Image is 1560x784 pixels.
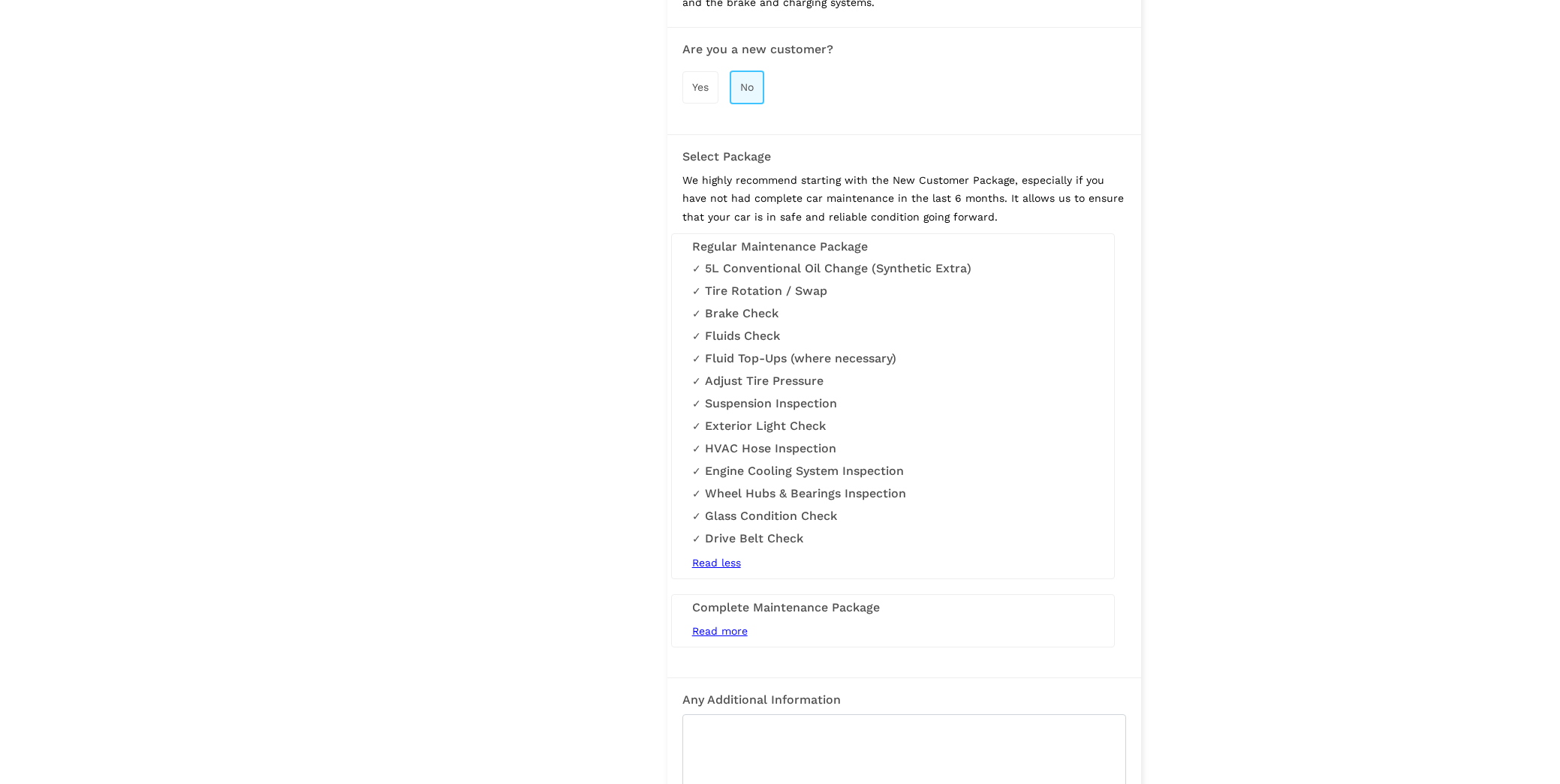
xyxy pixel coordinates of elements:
[692,306,1094,321] li: Brake Check
[692,374,1094,389] li: Adjust Tire Pressure
[692,625,748,637] span: Read more
[692,81,709,93] span: Yes
[740,81,754,93] span: No
[682,693,1126,707] h3: Any Additional Information
[692,284,1094,299] li: Tire Rotation / Swap
[692,261,1094,276] li: 5L Conventional Oil Change (Synthetic Extra)
[692,441,1094,456] li: HVAC Hose Inspection
[692,240,1094,254] h3: Regular Maintenance Package
[692,531,1094,546] li: Drive Belt Check
[682,171,1126,227] p: We highly recommend starting with the New Customer Package, especially if you have not had comple...
[692,509,1094,524] li: Glass Condition Check
[692,351,1094,366] li: Fluid Top-Ups (where necessary)
[692,419,1094,434] li: Exterior Light Check
[692,486,1094,501] li: Wheel Hubs & Bearings Inspection
[682,150,1126,164] h3: Select Package
[692,396,1094,411] li: Suspension Inspection
[682,43,833,56] h3: Are you a new customer?
[692,557,741,569] span: Read less
[692,464,1094,479] li: Engine Cooling System Inspection
[692,329,1094,344] li: Fluids Check
[692,601,1094,614] h3: Complete Maintenance Package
